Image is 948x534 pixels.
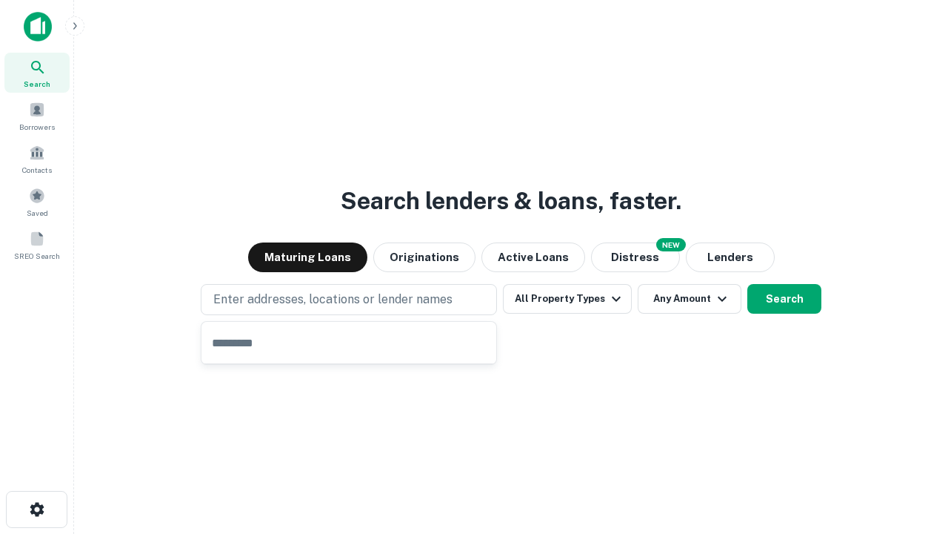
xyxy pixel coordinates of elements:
button: Originations [373,243,475,272]
span: Search [24,78,50,90]
a: Search [4,53,70,93]
span: Contacts [22,164,52,176]
button: Active Loans [481,243,585,272]
a: Borrowers [4,96,70,136]
span: SREO Search [14,250,60,262]
h3: Search lenders & loans, faster. [341,183,681,219]
iframe: Chat Widget [874,415,948,487]
a: Contacts [4,139,70,179]
a: Saved [4,182,70,222]
button: Search distressed loans with lien and other non-mortgage details. [591,243,680,272]
span: Saved [27,207,48,219]
div: NEW [656,238,686,251]
p: Enter addresses, locations or lender names [213,291,453,309]
span: Borrowers [19,121,55,133]
button: Any Amount [638,284,741,314]
img: capitalize-icon.png [24,12,52,42]
button: Lenders [686,243,775,272]
button: All Property Types [503,284,632,314]
button: Enter addresses, locations or lender names [201,284,497,315]
button: Maturing Loans [248,243,367,272]
a: SREO Search [4,225,70,265]
button: Search [747,284,821,314]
